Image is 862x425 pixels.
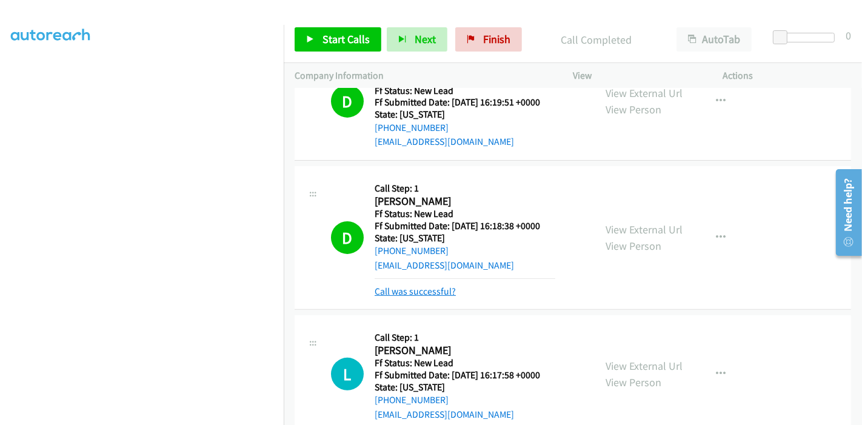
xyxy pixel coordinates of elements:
[606,86,683,100] a: View External Url
[606,223,683,236] a: View External Url
[538,32,655,48] p: Call Completed
[375,245,449,256] a: [PHONE_NUMBER]
[723,69,852,83] p: Actions
[322,32,370,46] span: Start Calls
[573,69,701,83] p: View
[331,358,364,390] div: The call is yet to be attempted
[375,85,555,97] h5: Ff Status: New Lead
[375,369,555,381] h5: Ff Submitted Date: [DATE] 16:17:58 +0000
[331,85,364,118] h1: D
[295,27,381,52] a: Start Calls
[846,27,851,44] div: 0
[375,195,555,209] h2: [PERSON_NAME]
[331,221,364,254] h1: D
[483,32,510,46] span: Finish
[606,239,661,253] a: View Person
[677,27,752,52] button: AutoTab
[375,182,555,195] h5: Call Step: 1
[606,359,683,373] a: View External Url
[375,220,555,232] h5: Ff Submitted Date: [DATE] 16:18:38 +0000
[331,358,364,390] h1: L
[387,27,447,52] button: Next
[375,259,514,271] a: [EMAIL_ADDRESS][DOMAIN_NAME]
[375,286,456,297] a: Call was successful?
[375,381,555,393] h5: State: [US_STATE]
[827,164,862,261] iframe: Resource Center
[415,32,436,46] span: Next
[375,344,555,358] h2: [PERSON_NAME]
[779,33,835,42] div: Delay between calls (in seconds)
[455,27,522,52] a: Finish
[295,69,551,83] p: Company Information
[375,357,555,369] h5: Ff Status: New Lead
[606,102,661,116] a: View Person
[375,208,555,220] h5: Ff Status: New Lead
[375,394,449,406] a: [PHONE_NUMBER]
[375,109,555,121] h5: State: [US_STATE]
[606,375,661,389] a: View Person
[375,96,555,109] h5: Ff Submitted Date: [DATE] 16:19:51 +0000
[375,122,449,133] a: [PHONE_NUMBER]
[375,136,514,147] a: [EMAIL_ADDRESS][DOMAIN_NAME]
[375,409,514,420] a: [EMAIL_ADDRESS][DOMAIN_NAME]
[375,332,555,344] h5: Call Step: 1
[375,232,555,244] h5: State: [US_STATE]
